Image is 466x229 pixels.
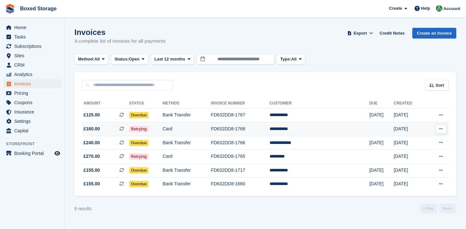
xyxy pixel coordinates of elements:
[163,177,211,191] td: Bank Transfer
[14,89,53,98] span: Pricing
[129,153,149,160] span: Retrying
[83,153,100,160] span: £270.00
[389,5,402,12] span: Create
[394,122,426,136] td: [DATE]
[394,136,426,150] td: [DATE]
[14,117,53,126] span: Settings
[129,181,149,187] span: Overdue
[129,112,149,118] span: Overdue
[163,136,211,150] td: Bank Transfer
[419,204,458,213] nav: Page
[53,149,61,157] a: Preview store
[211,122,270,136] td: FD632DD8-1768
[3,23,61,32] a: menu
[14,42,53,51] span: Subscriptions
[74,54,108,65] button: Method: All
[270,98,369,109] th: Customer
[280,56,291,62] span: Type:
[346,28,374,38] button: Export
[14,23,53,32] span: Home
[277,54,305,65] button: Type: All
[129,126,149,132] span: Retrying
[3,51,61,60] a: menu
[82,98,129,109] th: Amount
[3,60,61,70] a: menu
[394,98,426,109] th: Created
[154,56,185,62] span: Last 12 months
[14,70,53,79] span: Analytics
[369,164,394,178] td: [DATE]
[354,30,367,37] span: Export
[3,70,61,79] a: menu
[129,56,139,62] span: Open
[3,107,61,116] a: menu
[394,164,426,178] td: [DATE]
[3,32,61,41] a: menu
[211,164,270,178] td: FD632DD8-1717
[211,150,270,164] td: FD632DD8-1765
[211,108,270,122] td: FD632DD8-1767
[78,56,94,62] span: Method:
[163,98,211,109] th: Method
[83,167,100,174] span: £155.00
[14,60,53,70] span: CRM
[3,98,61,107] a: menu
[420,204,437,213] a: Previous
[163,164,211,178] td: Bank Transfer
[14,126,53,135] span: Capital
[3,79,61,88] a: menu
[83,112,100,118] span: £125.00
[151,54,194,65] button: Last 12 months
[83,139,100,146] span: £240.00
[74,205,92,212] div: 6 results
[211,177,270,191] td: FD632DD8-1660
[14,98,53,107] span: Coupons
[74,38,166,45] p: A complete list of invoices for all payments
[211,98,270,109] th: Invoice Number
[6,141,64,147] span: Storefront
[94,56,100,62] span: All
[3,126,61,135] a: menu
[369,136,394,150] td: [DATE]
[74,28,166,37] h1: Invoices
[5,4,15,14] img: stora-icon-8386f47178a22dfd0bd8f6a31ec36ba5ce8667c1dd55bd0f319d3a0aa187defe.svg
[163,122,211,136] td: Card
[3,42,61,51] a: menu
[14,51,53,60] span: Sites
[14,107,53,116] span: Insurance
[394,150,426,164] td: [DATE]
[14,79,53,88] span: Invoices
[439,204,456,213] a: Next
[14,149,53,158] span: Booking Portal
[3,149,61,158] a: menu
[421,5,430,12] span: Help
[377,28,407,38] a: Credit Notes
[436,5,442,12] img: Tobias Butler
[291,56,297,62] span: All
[17,3,59,14] a: Boxed Storage
[83,180,100,187] span: £155.00
[115,56,129,62] span: Status:
[369,98,394,109] th: Due
[443,5,460,12] span: Account
[369,108,394,122] td: [DATE]
[3,89,61,98] a: menu
[14,32,53,41] span: Tasks
[436,82,444,89] span: Sort
[394,177,426,191] td: [DATE]
[163,108,211,122] td: Bank Transfer
[3,117,61,126] a: menu
[83,125,100,132] span: £160.00
[369,177,394,191] td: [DATE]
[394,108,426,122] td: [DATE]
[129,98,163,109] th: Status
[129,167,149,174] span: Overdue
[412,28,456,38] a: Create an Invoice
[129,140,149,146] span: Overdue
[211,136,270,150] td: FD632DD8-1766
[163,150,211,164] td: Card
[111,54,148,65] button: Status: Open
